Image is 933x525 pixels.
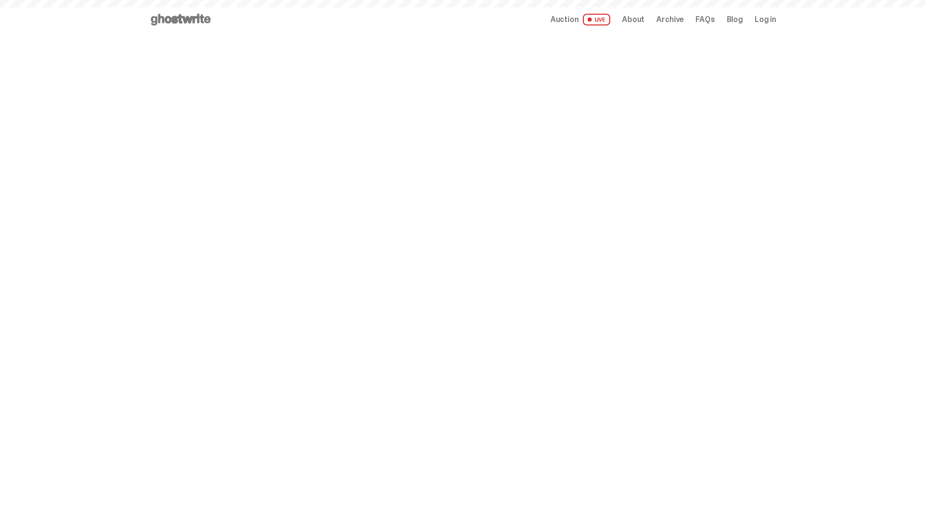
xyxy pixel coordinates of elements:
a: Log in [755,16,776,23]
a: Auction LIVE [550,14,610,25]
a: About [622,16,645,23]
span: LIVE [583,14,611,25]
a: FAQs [695,16,715,23]
span: Auction [550,16,579,23]
a: Blog [727,16,743,23]
a: Archive [656,16,684,23]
